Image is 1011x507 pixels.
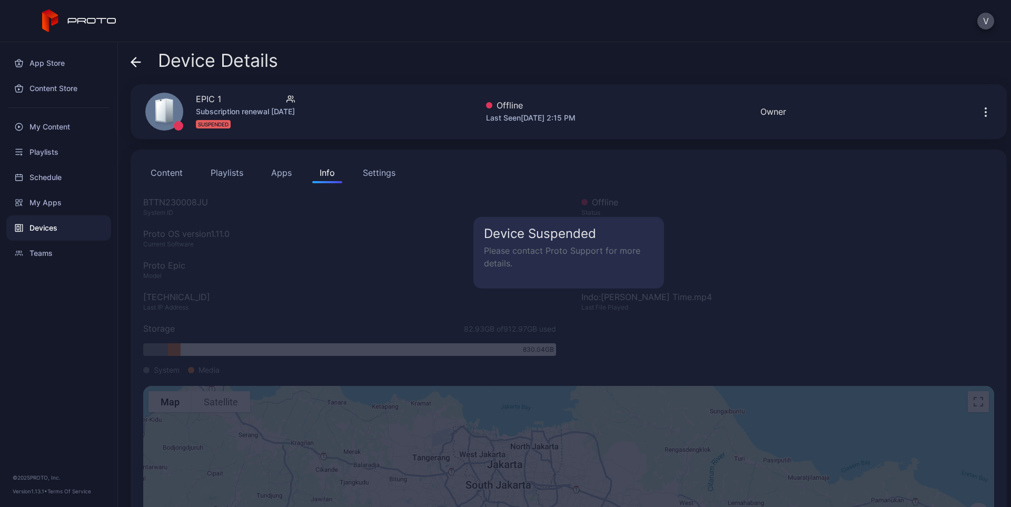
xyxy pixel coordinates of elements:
a: Playlists [6,140,111,165]
button: Content [143,162,190,183]
div: © 2025 PROTO, Inc. [13,473,105,482]
h5: Device Suspended [484,227,653,240]
a: Teams [6,241,111,266]
div: Offline [486,99,576,112]
button: Playlists [203,162,251,183]
div: SUSPENDED [196,120,231,128]
p: Please contact Proto Support for more details. [484,244,653,270]
a: Devices [6,215,111,241]
div: Info [320,166,335,179]
a: Schedule [6,165,111,190]
div: EPIC 1 [196,93,221,105]
a: Terms Of Service [47,488,91,494]
div: Last Seen [DATE] 2:15 PM [486,112,576,124]
button: Apps [264,162,299,183]
button: V [977,13,994,29]
span: Version 1.13.1 • [13,488,47,494]
a: App Store [6,51,111,76]
button: Settings [355,162,403,183]
div: Subscription renewal [DATE] [196,105,295,118]
div: Owner [760,105,786,118]
span: Device Details [158,51,278,71]
a: My Apps [6,190,111,215]
div: Settings [363,166,395,179]
a: Content Store [6,76,111,101]
a: My Content [6,114,111,140]
button: Info [312,162,342,183]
